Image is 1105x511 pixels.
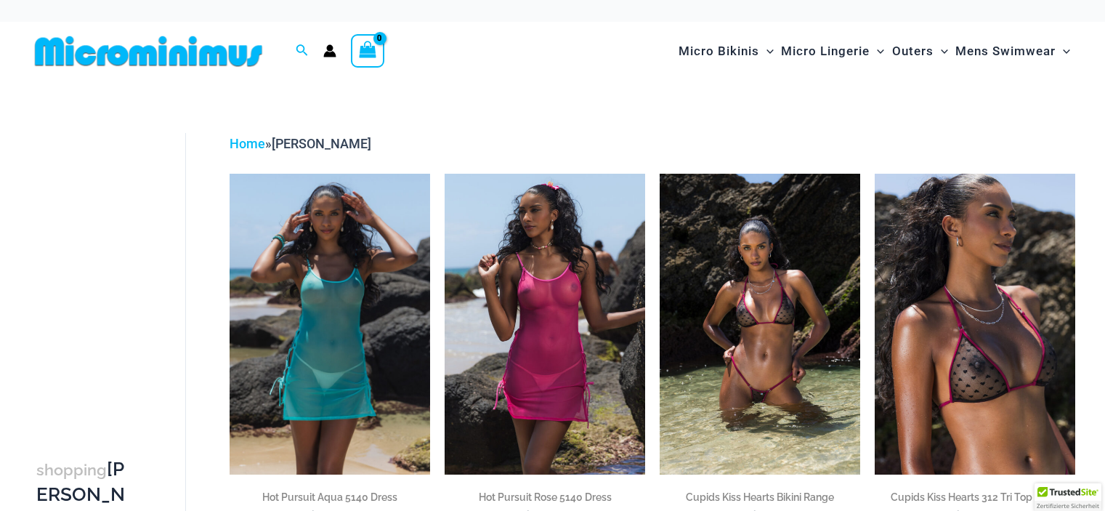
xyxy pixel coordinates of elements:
a: Hot Pursuit Rose 5140 Dress 01Hot Pursuit Rose 5140 Dress 12Hot Pursuit Rose 5140 Dress 12 [445,174,645,475]
span: Menu Toggle [934,33,948,70]
img: Hot Pursuit Aqua 5140 Dress 01 [230,174,430,475]
a: Search icon link [296,42,309,60]
span: » [230,136,371,151]
span: Menu Toggle [870,33,884,70]
span: Menu Toggle [759,33,774,70]
span: Outers [892,33,934,70]
a: Hot Pursuit Aqua 5140 Dress 01Hot Pursuit Aqua 5140 Dress 06Hot Pursuit Aqua 5140 Dress 06 [230,174,430,475]
a: Hot Pursuit Aqua 5140 Dress [230,490,430,510]
img: Cupids Kiss Hearts 312 Tri Top 456 Micro 06 [660,174,860,475]
a: Cupids Kiss Hearts Bikini Range [660,490,860,510]
a: Micro BikinisMenu ToggleMenu Toggle [675,29,777,73]
span: Micro Bikinis [679,33,759,70]
a: Mens SwimwearMenu ToggleMenu Toggle [952,29,1074,73]
a: Cupids Kiss Hearts 312 Tri Top 456 Micro 06Cupids Kiss Hearts 312 Tri Top 456 Micro 09Cupids Kiss... [660,174,860,475]
a: Micro LingerieMenu ToggleMenu Toggle [777,29,888,73]
div: TrustedSite Certified [1035,483,1101,511]
nav: Site Navigation [673,27,1076,76]
a: OutersMenu ToggleMenu Toggle [889,29,952,73]
span: Mens Swimwear [955,33,1056,70]
iframe: TrustedSite Certified [36,121,167,412]
a: Hot Pursuit Rose 5140 Dress [445,490,645,510]
span: Micro Lingerie [781,33,870,70]
h2: Hot Pursuit Rose 5140 Dress [445,490,645,504]
span: [PERSON_NAME] [272,136,371,151]
span: shopping [36,461,107,479]
a: Cupids Kiss Hearts 312 Tri Top 01Cupids Kiss Hearts 312 Tri Top 456 Micro 07Cupids Kiss Hearts 31... [875,174,1075,475]
img: Hot Pursuit Rose 5140 Dress 01 [445,174,645,475]
h2: Cupids Kiss Hearts 312 Tri Top Bikini [875,490,1075,504]
a: Home [230,136,265,151]
span: Menu Toggle [1056,33,1070,70]
a: Cupids Kiss Hearts 312 Tri Top Bikini [875,490,1075,510]
a: Account icon link [323,44,336,57]
img: MM SHOP LOGO FLAT [29,35,268,68]
h2: Hot Pursuit Aqua 5140 Dress [230,490,430,504]
img: Cupids Kiss Hearts 312 Tri Top 01 [875,174,1075,475]
h2: Cupids Kiss Hearts Bikini Range [660,490,860,504]
a: View Shopping Cart, empty [351,34,384,68]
